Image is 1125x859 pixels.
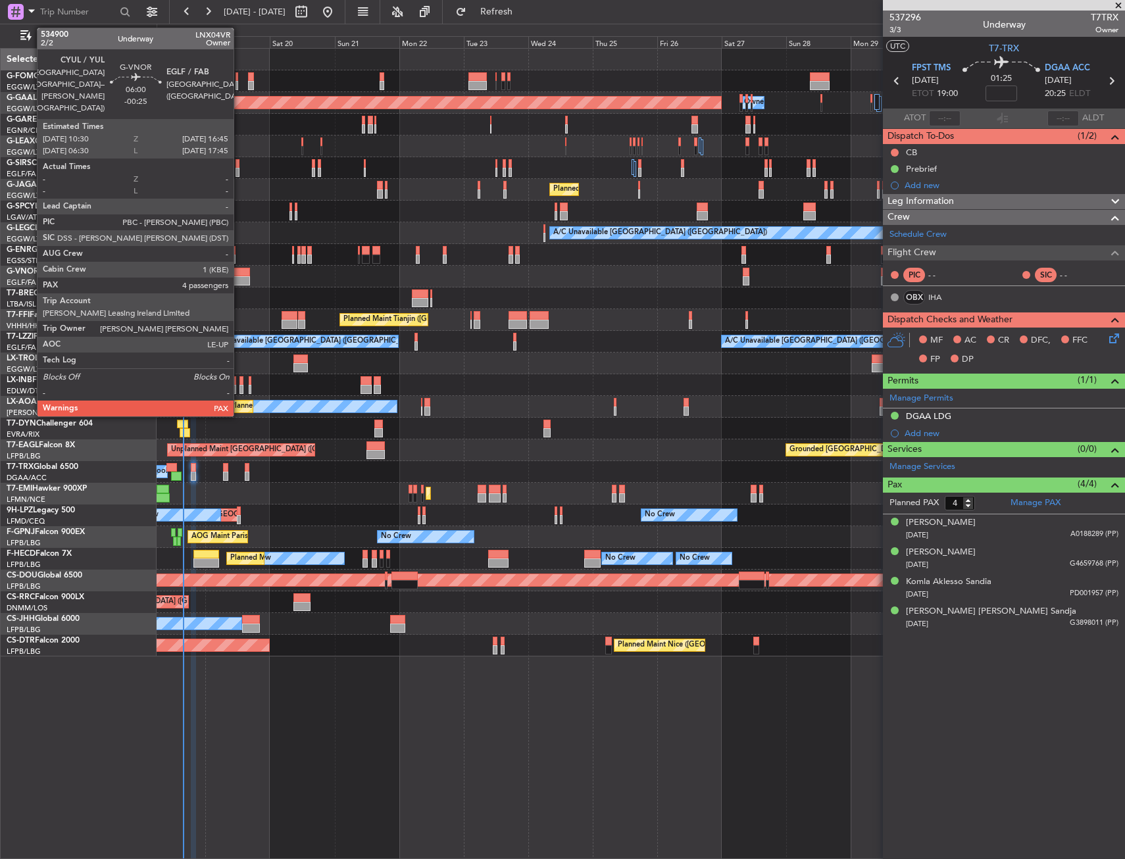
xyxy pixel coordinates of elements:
a: G-LEGCLegacy 600 [7,224,77,232]
a: G-GARECessna Citation XLS+ [7,116,115,124]
a: LFMD/CEQ [7,516,45,526]
span: MF [930,334,943,347]
a: EVRA/RIX [7,429,39,439]
span: ATOT [904,112,926,125]
a: G-LEAXCessna Citation XLS [7,137,108,145]
span: G-ENRG [7,246,37,254]
a: G-ENRGPraetor 600 [7,246,82,254]
span: 01:25 [991,72,1012,86]
div: Fri 26 [657,36,722,48]
a: T7-TRXGlobal 6500 [7,463,78,471]
a: T7-DYNChallenger 604 [7,420,93,428]
span: [DATE] - [DATE] [224,6,286,18]
a: G-GAALCessna Citation XLS+ [7,94,115,102]
div: Mon 29 [851,36,915,48]
span: G4659768 (PP) [1070,558,1118,570]
div: AOG Maint Paris ([GEOGRAPHIC_DATA]) [191,527,330,547]
span: T7-TRX [989,41,1019,55]
span: (4/4) [1078,477,1097,491]
span: G-LEGC [7,224,35,232]
span: AC [964,334,976,347]
div: Wed 24 [528,36,593,48]
div: Sat 20 [270,36,334,48]
a: G-VNORChallenger 650 [7,268,95,276]
div: DGAA LDG [906,410,951,422]
a: EGGW/LTN [7,364,46,374]
span: G-JAGA [7,181,37,189]
a: LFPB/LBG [7,538,41,548]
span: 20:25 [1045,87,1066,101]
span: FPST TMS [912,62,951,75]
a: LFPB/LBG [7,581,41,591]
div: PIC [903,268,925,282]
a: LFPB/LBG [7,560,41,570]
span: LX-TRO [7,355,35,362]
div: Owner [744,93,766,112]
div: OBX [903,290,925,305]
div: No Crew [605,549,636,568]
a: EGLF/FAB [7,343,41,353]
div: Add new [905,428,1118,439]
button: Refresh [449,1,528,22]
span: G-SPCY [7,203,35,210]
span: LX-INB [7,376,32,384]
span: Crew [888,210,910,225]
a: EGGW/LTN [7,191,46,201]
div: Grounded [GEOGRAPHIC_DATA] (Al Maktoum Intl) [789,440,961,460]
a: Manage PAX [1011,497,1061,510]
a: EGLF/FAB [7,169,41,179]
div: A/C Unavailable [GEOGRAPHIC_DATA] ([GEOGRAPHIC_DATA]) [553,223,767,243]
a: G-SPCYLegacy 650 [7,203,77,210]
span: FFC [1072,334,1087,347]
span: G-SIRS [7,159,32,167]
a: EGSS/STN [7,256,41,266]
a: CS-JHHGlobal 6000 [7,615,80,623]
div: CB [906,147,917,158]
label: Planned PAX [889,497,939,510]
span: [DATE] [906,560,928,570]
span: 537296 [889,11,921,24]
span: [DATE] [1045,74,1072,87]
div: No Crew [381,527,411,547]
div: Planned Maint [GEOGRAPHIC_DATA] [430,483,555,503]
span: CS-DOU [7,572,37,579]
a: Manage Permits [889,392,953,405]
a: EGLF/FAB [7,278,41,287]
span: Dispatch Checks and Weather [888,312,1013,328]
div: Mon 22 [399,36,464,48]
a: Manage Services [889,460,955,474]
a: G-SIRSCitation Excel [7,159,82,167]
span: Dispatch To-Dos [888,129,954,144]
span: Pax [888,478,902,493]
a: T7-FFIFalcon 7X [7,311,66,319]
span: T7TRX [1091,11,1118,24]
a: G-JAGAPhenom 300 [7,181,83,189]
div: No Crew Nice ([GEOGRAPHIC_DATA]) [114,397,243,416]
div: Thu 25 [593,36,657,48]
a: T7-EAGLFalcon 8X [7,441,75,449]
div: Prebrief [906,163,937,174]
span: A0188289 (PP) [1070,529,1118,540]
div: A/C Booked [137,462,178,481]
span: G3898011 (PP) [1070,618,1118,629]
span: LX-AOA [7,398,37,406]
span: T7-EMI [7,485,32,493]
span: [DATE] [906,619,928,629]
span: T7-TRX [7,463,34,471]
a: F-HECDFalcon 7X [7,550,72,558]
a: [PERSON_NAME]/QSA [7,408,84,418]
div: Thu 18 [141,36,205,48]
span: Flight Crew [888,245,936,260]
a: CS-DOUGlobal 6500 [7,572,82,579]
span: CS-DTR [7,637,35,645]
span: 3/3 [889,24,921,36]
span: DFC, [1031,334,1051,347]
div: No Crew [645,505,675,525]
span: Refresh [469,7,524,16]
span: 19:00 [937,87,958,101]
div: A/C Unavailable [GEOGRAPHIC_DATA] ([GEOGRAPHIC_DATA]) [209,331,422,351]
button: Only With Activity [14,26,143,47]
span: DGAA ACC [1045,62,1090,75]
span: CS-RRC [7,593,35,601]
span: Leg Information [888,194,954,209]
